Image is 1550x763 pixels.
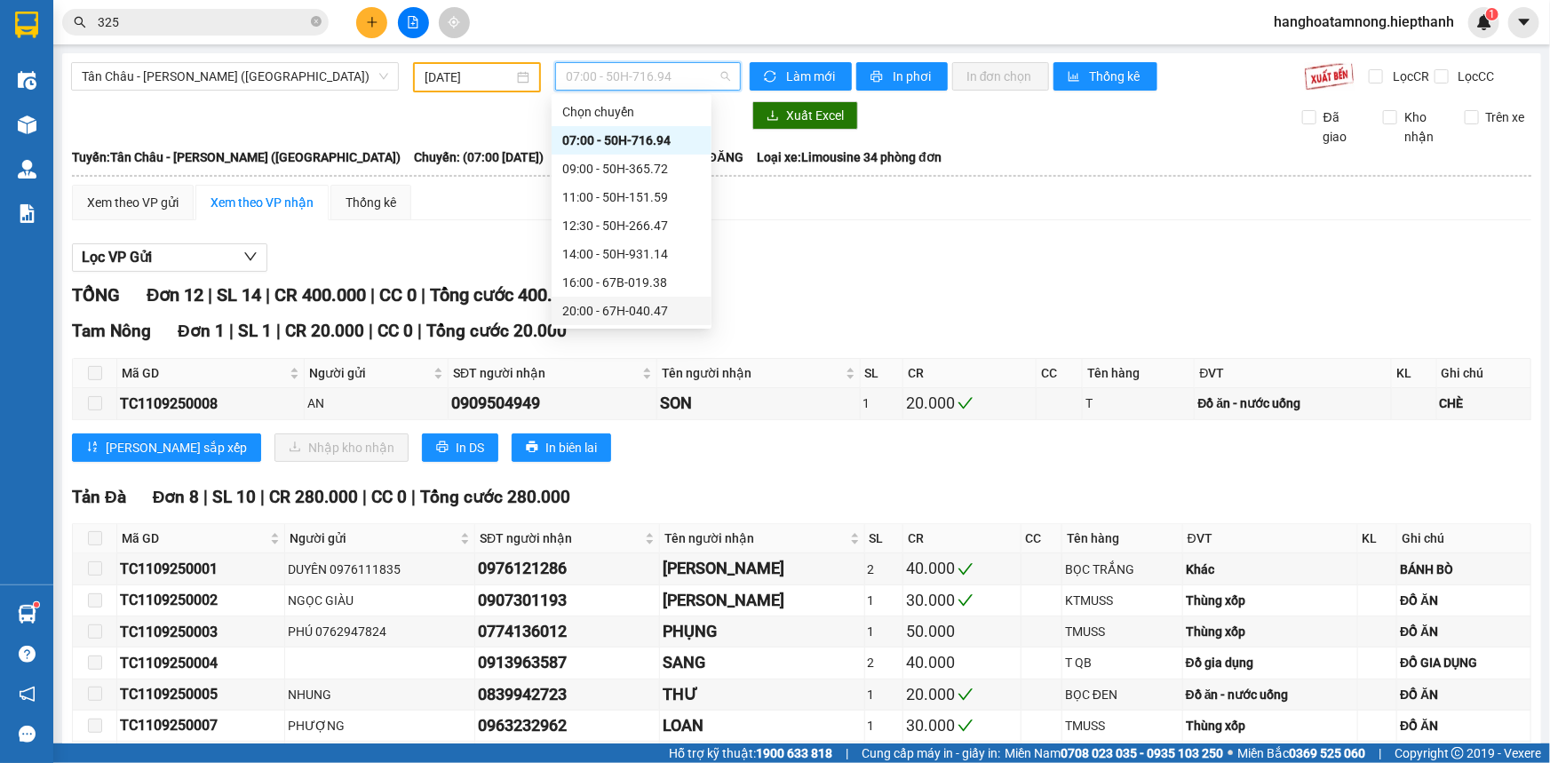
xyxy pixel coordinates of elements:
[86,441,99,455] span: sort-ascending
[288,560,472,579] div: DUYÊN 0976111835
[478,682,656,707] div: 0839942723
[562,301,701,321] div: 20:00 - 67H-040.47
[657,388,861,419] td: SON
[478,588,656,613] div: 0907301193
[906,588,1018,613] div: 30.000
[566,63,730,90] span: 07:00 - 50H-716.94
[660,391,857,416] div: SON
[1304,62,1355,91] img: 9k=
[436,441,449,455] span: printer
[72,433,261,462] button: sort-ascending[PERSON_NAME] sắp xếp
[562,131,701,150] div: 07:00 - 50H-716.94
[1358,524,1398,553] th: KL
[1451,747,1464,759] span: copyright
[1183,524,1358,553] th: ĐVT
[1037,359,1083,388] th: CC
[422,433,498,462] button: printerIn DS
[208,284,212,306] span: |
[906,713,1018,738] div: 30.000
[120,558,282,580] div: TC1109250001
[475,616,660,648] td: 0774136012
[266,284,270,306] span: |
[411,487,416,507] span: |
[663,682,861,707] div: THƯ
[120,683,282,705] div: TC1109250005
[660,680,864,711] td: THƯ
[663,556,861,581] div: [PERSON_NAME]
[311,16,322,27] span: close-circle
[1062,524,1183,553] th: Tên hàng
[756,746,832,760] strong: 1900 633 818
[958,561,974,577] span: check
[398,7,429,38] button: file-add
[663,588,861,613] div: [PERSON_NAME]
[865,524,903,553] th: SL
[958,687,974,703] span: check
[1489,8,1495,20] span: 1
[378,321,413,341] span: CC 0
[18,160,36,179] img: warehouse-icon
[846,743,848,763] span: |
[1186,560,1355,579] div: Khác
[288,716,472,735] div: PHƯỢNG
[893,67,934,86] span: In phơi
[117,711,285,742] td: TC1109250007
[420,487,570,507] span: Tổng cước 280.000
[1486,8,1498,20] sup: 1
[1400,622,1528,641] div: ĐỒ ĂN
[1065,560,1180,579] div: BỌC TRẮNG
[307,393,445,413] div: AN
[1451,67,1498,86] span: Lọc CC
[478,556,656,581] div: 0976121286
[903,359,1037,388] th: CR
[952,62,1049,91] button: In đơn chọn
[229,321,234,341] span: |
[1186,591,1355,610] div: Thùng xốp
[906,619,1018,644] div: 50.000
[288,591,472,610] div: NGỌC GIÀU
[1400,685,1528,704] div: ĐỒ ĂN
[414,147,544,167] span: Chuyến: (07:00 [DATE])
[562,273,701,292] div: 16:00 - 67B-019.38
[288,622,472,641] div: PHÚ 0762947824
[72,284,120,306] span: TỔNG
[117,616,285,648] td: TC1109250003
[868,591,900,610] div: 1
[153,487,200,507] span: Đơn 8
[421,284,425,306] span: |
[1440,393,1528,413] div: CHÈ
[862,743,1000,763] span: Cung cấp máy in - giấy in:
[512,433,611,462] button: printerIn biên lai
[1065,591,1180,610] div: KTMUSS
[1316,107,1370,147] span: Đã giao
[18,71,36,90] img: warehouse-icon
[274,284,366,306] span: CR 400.000
[863,393,901,413] div: 1
[238,321,272,341] span: SL 1
[1186,622,1355,641] div: Thùng xốp
[1397,107,1451,147] span: Kho nhận
[243,250,258,264] span: down
[290,529,457,548] span: Người gửi
[369,321,373,341] span: |
[451,391,654,416] div: 0909504949
[1195,359,1392,388] th: ĐVT
[1386,67,1432,86] span: Lọc CR
[379,284,417,306] span: CC 0
[870,70,886,84] span: printer
[750,62,852,91] button: syncLàm mới
[669,743,832,763] span: Hỗ trợ kỹ thuật:
[120,652,282,674] div: TC1109250004
[356,7,387,38] button: plus
[1186,716,1355,735] div: Thùng xốp
[660,616,864,648] td: PHỤNG
[475,585,660,616] td: 0907301193
[1479,107,1532,127] span: Trên xe
[868,716,900,735] div: 1
[1260,11,1468,33] span: hanghoatamnong.hiepthanh
[562,216,701,235] div: 12:30 - 50H-266.47
[122,529,266,548] span: Mã GD
[1397,524,1531,553] th: Ghi chú
[660,553,864,584] td: ANH DUY
[1437,359,1531,388] th: Ghi chú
